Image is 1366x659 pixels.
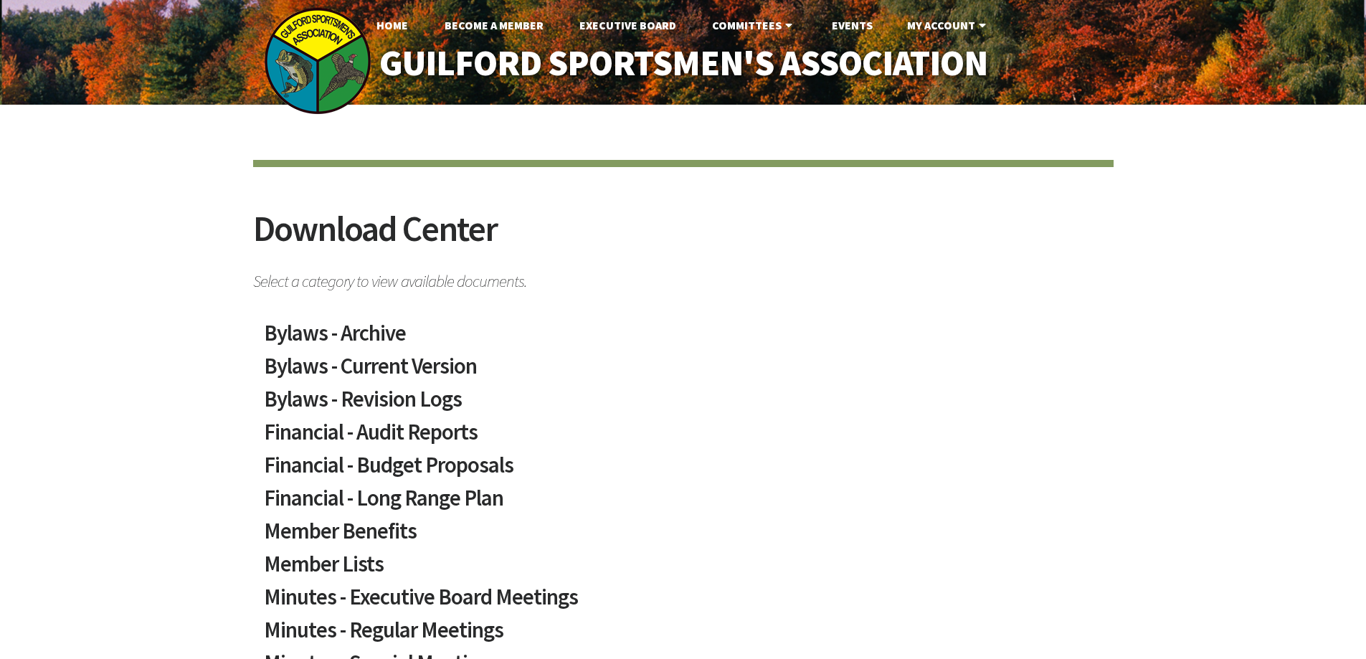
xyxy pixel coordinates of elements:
[701,11,807,39] a: Committees
[253,265,1114,290] span: Select a category to view available documents.
[820,11,884,39] a: Events
[264,322,1103,355] a: Bylaws - Archive
[348,33,1018,94] a: Guilford Sportsmen's Association
[264,520,1103,553] a: Member Benefits
[568,11,688,39] a: Executive Board
[264,487,1103,520] a: Financial - Long Range Plan
[433,11,555,39] a: Become A Member
[264,421,1103,454] a: Financial - Audit Reports
[264,586,1103,619] a: Minutes - Executive Board Meetings
[264,388,1103,421] a: Bylaws - Revision Logs
[365,11,419,39] a: Home
[264,619,1103,652] a: Minutes - Regular Meetings
[264,553,1103,586] a: Member Lists
[253,211,1114,265] h2: Download Center
[896,11,1001,39] a: My Account
[264,454,1103,487] a: Financial - Budget Proposals
[264,355,1103,388] a: Bylaws - Current Version
[264,7,371,115] img: logo_sm.png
